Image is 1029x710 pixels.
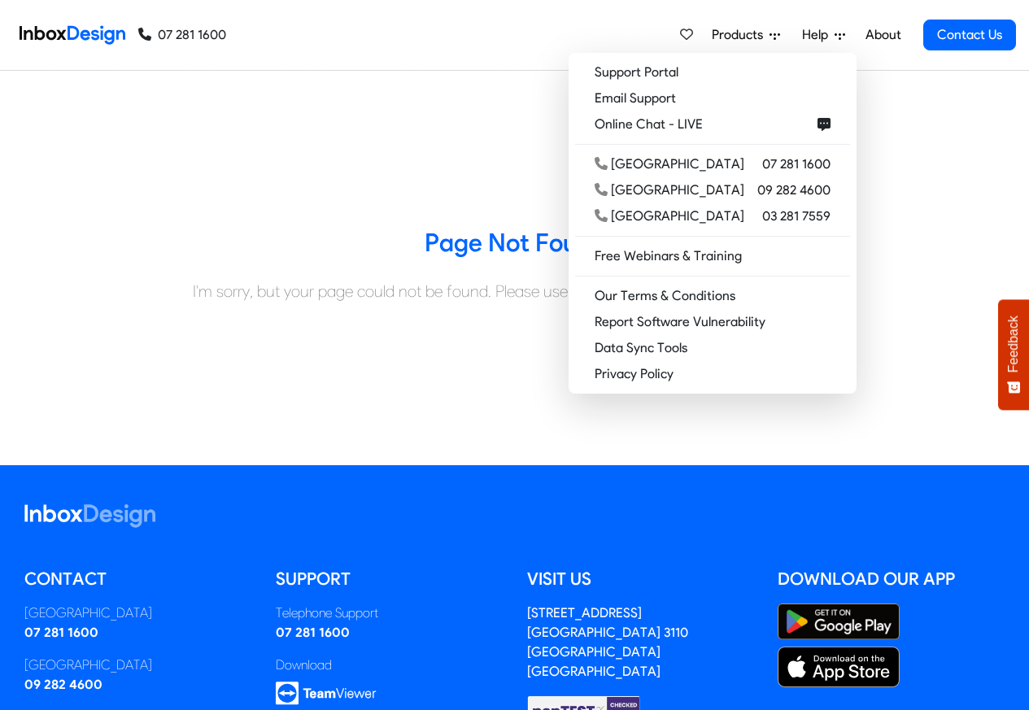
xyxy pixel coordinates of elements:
div: Telephone Support [276,603,503,623]
a: 07 281 1600 [138,25,226,45]
a: Online Chat - LIVE [575,111,850,137]
div: [GEOGRAPHIC_DATA] [595,181,744,200]
img: Apple App Store [778,647,900,687]
a: 07 281 1600 [24,625,98,640]
div: [GEOGRAPHIC_DATA] [595,155,744,174]
div: Products [569,53,857,394]
span: 07 281 1600 [762,155,831,174]
img: logo_inboxdesign_white.svg [24,504,155,528]
h3: Page Not Found [12,227,1017,259]
a: [GEOGRAPHIC_DATA] 09 282 4600 [575,177,850,203]
a: Data Sync Tools [575,335,850,361]
a: 07 281 1600 [276,625,350,640]
a: Support Portal [575,59,850,85]
h5: Visit us [527,567,754,591]
a: [STREET_ADDRESS][GEOGRAPHIC_DATA] 3110[GEOGRAPHIC_DATA][GEOGRAPHIC_DATA] [527,605,688,679]
a: Privacy Policy [575,361,850,387]
span: 09 282 4600 [757,181,831,200]
img: Google Play Store [778,603,900,640]
a: Our Terms & Conditions [575,283,850,309]
span: Feedback [1006,316,1021,372]
span: 03 281 7559 [762,207,831,226]
div: [GEOGRAPHIC_DATA] [24,656,251,675]
h5: Support [276,567,503,591]
span: Help [802,25,835,45]
div: [GEOGRAPHIC_DATA] [24,603,251,623]
a: Products [705,19,787,51]
h5: Contact [24,567,251,591]
button: Feedback - Show survey [998,299,1029,410]
div: I'm sorry, but your page could not be found. Please use the navigation to search for your page. [12,279,1017,303]
a: [GEOGRAPHIC_DATA] 03 281 7559 [575,203,850,229]
span: Online Chat - LIVE [595,115,709,134]
address: [STREET_ADDRESS] [GEOGRAPHIC_DATA] 3110 [GEOGRAPHIC_DATA] [GEOGRAPHIC_DATA] [527,605,688,679]
img: logo_teamviewer.svg [276,682,377,705]
a: Contact Us [923,20,1016,50]
a: Email Support [575,85,850,111]
a: About [861,19,905,51]
div: [GEOGRAPHIC_DATA] [595,207,744,226]
a: [GEOGRAPHIC_DATA] 07 281 1600 [575,151,850,177]
div: Download [276,656,503,675]
a: Free Webinars & Training [575,243,850,269]
h5: Download our App [778,567,1005,591]
a: Help [796,19,852,51]
span: Products [712,25,770,45]
a: Report Software Vulnerability [575,309,850,335]
a: 09 282 4600 [24,677,102,692]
